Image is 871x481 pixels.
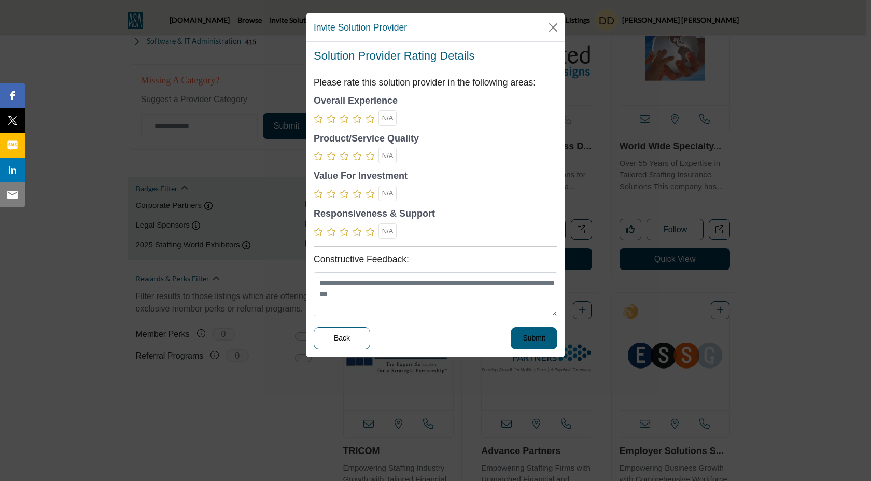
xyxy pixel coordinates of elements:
[314,49,475,63] h4: Solution Provider Rating Details
[314,171,557,182] h6: Was the cost justified by the benefits received?
[314,208,557,220] h6: Was the vendor timely, accessible, and helpful in communication and support?
[314,254,557,265] h5: Constructive Feedback:
[314,21,407,34] h1: Invite Solution Provider
[382,152,394,160] span: N/A
[314,77,557,88] h5: Please rate this solution provider in the following areas:
[314,95,557,107] h6: How would you rate your overall experience working with this vendor?
[382,114,394,122] span: N/A
[382,227,394,235] span: N/A
[382,189,394,197] span: N/A
[314,133,557,145] h6: Did the solution or service meet or exceed expectations?
[545,20,561,35] button: Close
[511,327,557,349] button: Submit
[314,327,370,349] button: Back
